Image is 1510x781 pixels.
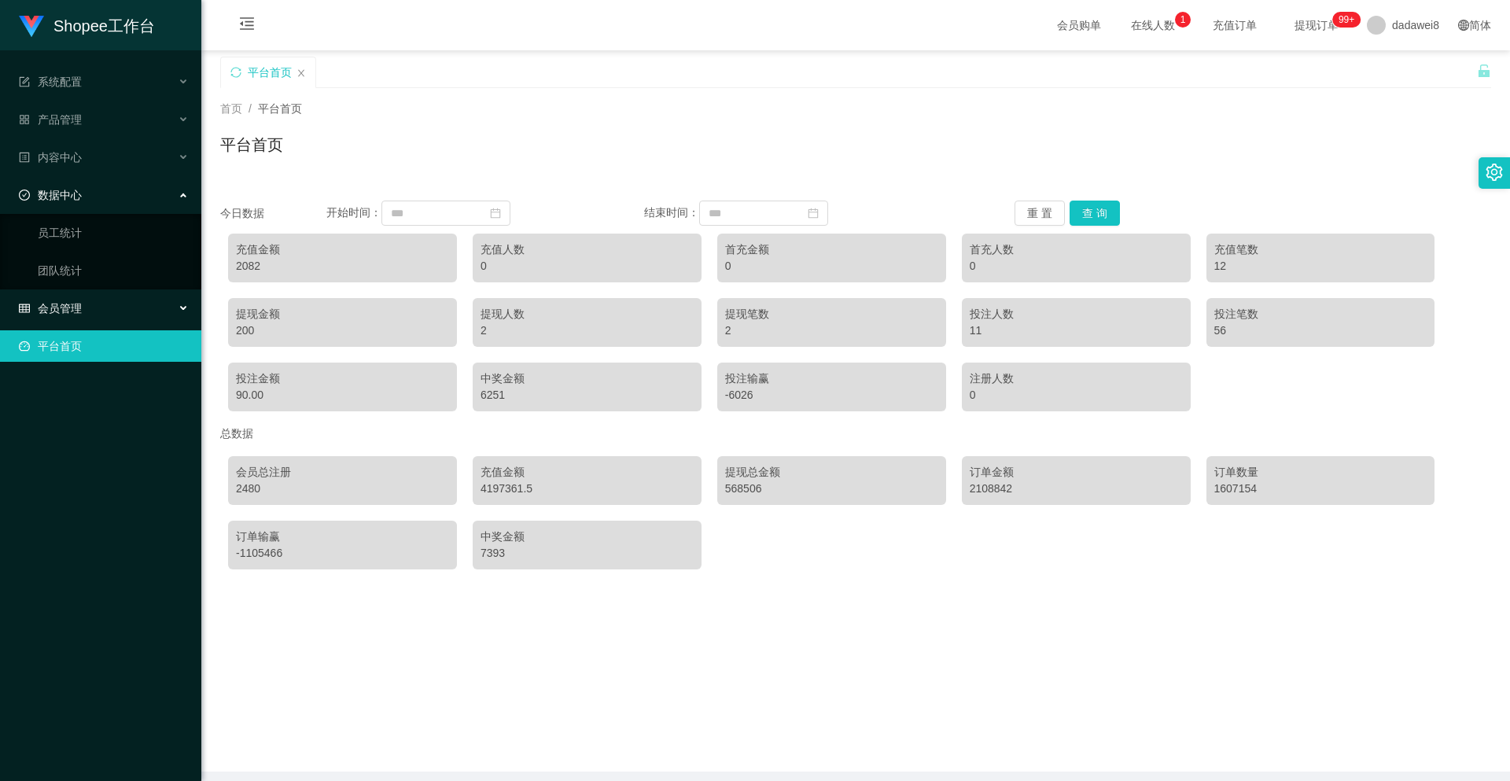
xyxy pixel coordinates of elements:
div: 1607154 [1214,481,1427,497]
div: 首充金额 [725,241,938,258]
span: 平台首页 [258,102,302,115]
div: 充值笔数 [1214,241,1427,258]
div: 投注输赢 [725,370,938,387]
div: 总数据 [220,419,1491,448]
sup: 322 [1332,12,1361,28]
i: 图标: unlock [1477,64,1491,78]
div: 2082 [236,258,449,274]
span: 产品管理 [19,113,82,126]
i: 图标: calendar [808,208,819,219]
i: 图标: calendar [490,208,501,219]
i: 图标: table [19,303,30,314]
div: 注册人数 [970,370,1183,387]
div: 提现金额 [236,306,449,322]
div: 订单金额 [970,464,1183,481]
div: 提现总金额 [725,464,938,481]
span: 结束时间： [644,206,699,219]
div: 90.00 [236,387,449,403]
span: 系统配置 [19,76,82,88]
div: 充值金额 [481,464,694,481]
i: 图标: form [19,76,30,87]
div: 中奖金额 [481,370,694,387]
span: / [249,102,252,115]
div: 12 [1214,258,1427,274]
div: 7393 [481,545,694,562]
i: 图标: setting [1486,164,1503,181]
div: 订单输赢 [236,529,449,545]
div: 投注金额 [236,370,449,387]
div: 11 [970,322,1183,339]
span: 内容中心 [19,151,82,164]
i: 图标: close [296,68,306,78]
div: 投注人数 [970,306,1183,322]
img: logo.9652507e.png [19,16,44,38]
span: 会员管理 [19,302,82,315]
a: 团队统计 [38,255,189,286]
a: 图标: dashboard平台首页 [19,330,189,362]
div: 提现人数 [481,306,694,322]
a: Shopee工作台 [19,19,155,31]
div: 0 [970,387,1183,403]
span: 充值订单 [1205,20,1265,31]
div: 首充人数 [970,241,1183,258]
div: 投注笔数 [1214,306,1427,322]
div: 中奖金额 [481,529,694,545]
h1: 平台首页 [220,133,283,157]
div: 0 [481,258,694,274]
sup: 1 [1175,12,1191,28]
span: 提现订单 [1287,20,1346,31]
i: 图标: sync [230,67,241,78]
div: 提现笔数 [725,306,938,322]
div: 56 [1214,322,1427,339]
i: 图标: check-circle-o [19,190,30,201]
span: 数据中心 [19,189,82,201]
h1: Shopee工作台 [53,1,155,51]
div: 200 [236,322,449,339]
div: 4197361.5 [481,481,694,497]
div: 今日数据 [220,205,326,222]
i: 图标: profile [19,152,30,163]
div: 充值人数 [481,241,694,258]
button: 重 置 [1015,201,1065,226]
p: 1 [1180,12,1186,28]
div: 2108842 [970,481,1183,497]
div: -1105466 [236,545,449,562]
div: 充值金额 [236,241,449,258]
div: 会员总注册 [236,464,449,481]
div: 568506 [725,481,938,497]
i: 图标: menu-fold [220,1,274,51]
div: 0 [725,258,938,274]
div: 0 [970,258,1183,274]
div: 2 [481,322,694,339]
span: 在线人数 [1123,20,1183,31]
span: 首页 [220,102,242,115]
div: 2480 [236,481,449,497]
i: 图标: appstore-o [19,114,30,125]
div: 平台首页 [248,57,292,87]
div: 6251 [481,387,694,403]
div: 订单数量 [1214,464,1427,481]
span: 开始时间： [326,206,381,219]
a: 员工统计 [38,217,189,249]
div: -6026 [725,387,938,403]
div: 2 [725,322,938,339]
button: 查 询 [1070,201,1120,226]
i: 图标: global [1458,20,1469,31]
